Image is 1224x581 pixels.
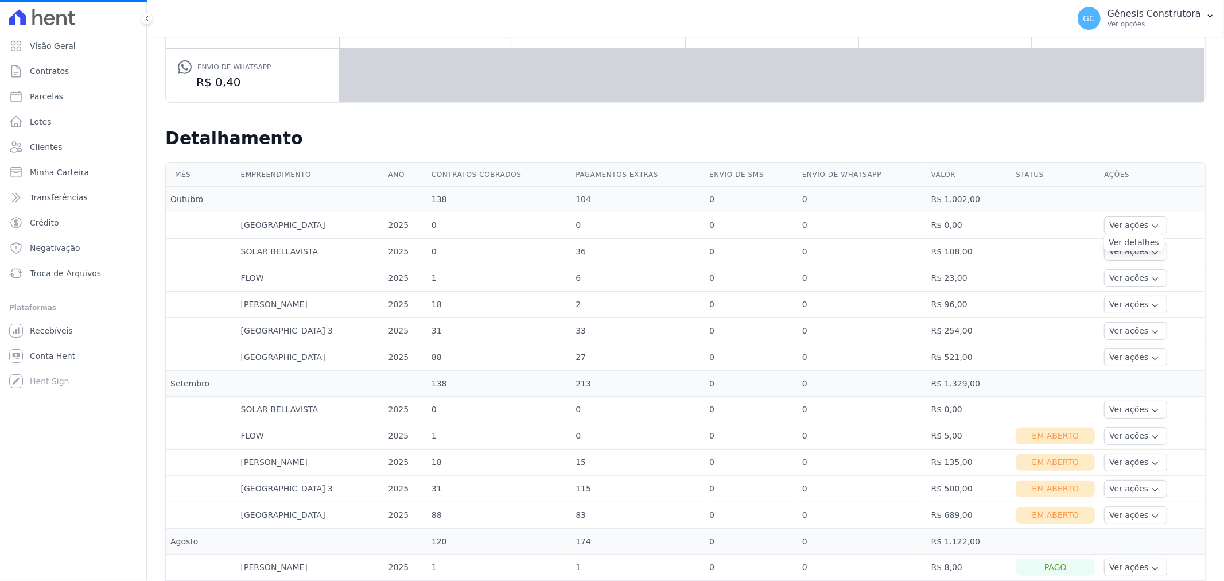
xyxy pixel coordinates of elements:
div: Em Aberto [1016,481,1095,497]
td: 27 [571,344,705,371]
span: Troca de Arquivos [30,268,101,279]
td: 2025 [384,397,427,423]
button: Ver ações [1104,348,1167,366]
a: Minha Carteira [5,161,142,184]
td: 18 [427,450,571,476]
div: Em Aberto [1016,428,1095,444]
td: 0 [798,529,927,555]
div: Em Aberto [1016,454,1095,471]
td: 138 [427,187,571,212]
td: 0 [798,397,927,423]
th: Envio de Whatsapp [798,163,927,187]
a: Parcelas [5,85,142,108]
td: 0 [571,212,705,239]
button: Ver ações [1104,296,1167,313]
td: FLOW [236,265,384,292]
td: Outubro [166,187,236,212]
td: [GEOGRAPHIC_DATA] [236,502,384,529]
td: 0 [798,265,927,292]
td: 0 [798,450,927,476]
td: [GEOGRAPHIC_DATA] [236,344,384,371]
td: 0 [798,423,927,450]
span: Contratos [30,65,69,77]
button: Ver ações [1104,480,1167,498]
span: Envio de Whatsapp [197,61,271,73]
button: Ver ações [1104,322,1167,340]
td: [GEOGRAPHIC_DATA] 3 [236,476,384,502]
td: R$ 5,00 [927,423,1012,450]
td: 0 [705,555,798,581]
button: Ver ações [1104,506,1167,524]
td: 0 [705,502,798,529]
button: Ver ações [1104,269,1167,287]
td: R$ 689,00 [927,502,1012,529]
th: Empreendimento [236,163,384,187]
td: R$ 96,00 [927,292,1012,318]
p: Gênesis Construtora [1108,8,1201,20]
td: 0 [705,529,798,555]
td: 31 [427,318,571,344]
td: [PERSON_NAME] [236,555,384,581]
td: 0 [798,476,927,502]
a: Ver detalhes [1109,237,1159,249]
span: Recebíveis [30,325,73,336]
td: 104 [571,187,705,212]
td: 0 [705,239,798,265]
td: 0 [798,371,927,397]
td: 0 [705,292,798,318]
p: Ver opções [1108,20,1201,29]
td: 0 [798,212,927,239]
td: 174 [571,529,705,555]
a: Crédito [5,211,142,234]
a: Troca de Arquivos [5,262,142,285]
td: SOLAR BELLAVISTA [236,397,384,423]
button: Ver ações [1104,401,1167,419]
th: Envio de SMS [705,163,798,187]
td: 213 [571,371,705,397]
td: 2025 [384,423,427,450]
td: 2025 [384,502,427,529]
td: 0 [705,371,798,397]
td: 6 [571,265,705,292]
td: 0 [705,423,798,450]
th: Pagamentos extras [571,163,705,187]
button: Ver ações [1104,243,1167,261]
td: 0 [427,239,571,265]
td: R$ 521,00 [927,344,1012,371]
a: Clientes [5,135,142,158]
button: Ver ações [1104,454,1167,471]
td: 2025 [384,450,427,476]
td: 0 [705,187,798,212]
td: 0 [571,397,705,423]
td: 0 [705,318,798,344]
td: 0 [571,423,705,450]
td: R$ 1.329,00 [927,371,1012,397]
td: 0 [798,239,927,265]
th: Ações [1099,163,1205,187]
h2: Detalhamento [165,128,1206,149]
td: R$ 1.122,00 [927,529,1012,555]
th: Contratos cobrados [427,163,571,187]
td: 0 [705,212,798,239]
td: Setembro [166,371,236,397]
button: GC Gênesis Construtora Ver opções [1068,2,1224,34]
span: Parcelas [30,91,63,102]
td: 2025 [384,239,427,265]
th: Mês [166,163,236,187]
td: 88 [427,344,571,371]
td: 0 [705,397,798,423]
td: Agosto [166,529,236,555]
span: Transferências [30,192,88,203]
a: Contratos [5,60,142,83]
td: R$ 8,00 [927,555,1012,581]
td: 2025 [384,212,427,239]
td: 2025 [384,555,427,581]
a: Conta Hent [5,344,142,367]
th: Status [1011,163,1099,187]
button: Ver ações [1104,559,1167,576]
div: Em Aberto [1016,507,1095,524]
td: FLOW [236,423,384,450]
td: 0 [705,450,798,476]
td: 0 [798,292,927,318]
td: 0 [798,187,927,212]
